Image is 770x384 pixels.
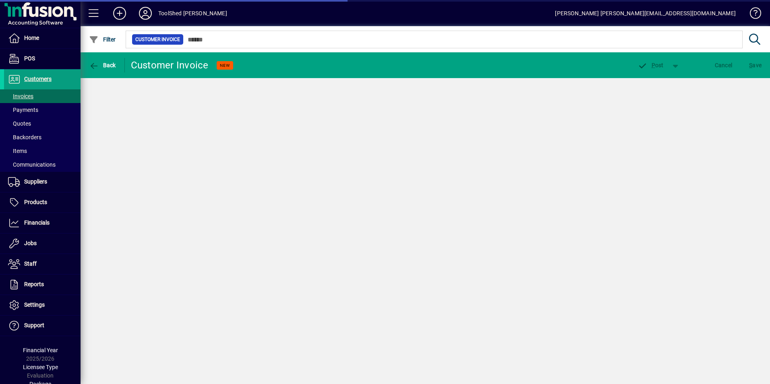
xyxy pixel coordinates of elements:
[158,7,227,20] div: ToolShed [PERSON_NAME]
[131,59,209,72] div: Customer Invoice
[4,295,81,315] a: Settings
[749,59,762,72] span: ave
[4,254,81,274] a: Staff
[744,2,760,28] a: Knowledge Base
[107,6,132,21] button: Add
[24,199,47,205] span: Products
[24,240,37,246] span: Jobs
[8,93,33,99] span: Invoices
[24,219,50,226] span: Financials
[87,58,118,72] button: Back
[4,172,81,192] a: Suppliers
[8,120,31,127] span: Quotes
[4,144,81,158] a: Items
[4,89,81,103] a: Invoices
[4,28,81,48] a: Home
[747,58,764,72] button: Save
[4,316,81,336] a: Support
[87,32,118,47] button: Filter
[81,58,125,72] app-page-header-button: Back
[555,7,736,20] div: [PERSON_NAME] [PERSON_NAME][EMAIL_ADDRESS][DOMAIN_NAME]
[132,6,158,21] button: Profile
[23,347,58,353] span: Financial Year
[633,58,668,72] button: Post
[4,213,81,233] a: Financials
[8,161,56,168] span: Communications
[89,36,116,43] span: Filter
[220,63,230,68] span: NEW
[4,158,81,171] a: Communications
[24,281,44,287] span: Reports
[8,107,38,113] span: Payments
[24,178,47,185] span: Suppliers
[4,117,81,130] a: Quotes
[24,322,44,328] span: Support
[24,35,39,41] span: Home
[23,364,58,370] span: Licensee Type
[4,130,81,144] a: Backorders
[8,134,41,140] span: Backorders
[4,192,81,213] a: Products
[4,233,81,254] a: Jobs
[4,275,81,295] a: Reports
[638,62,664,68] span: ost
[135,35,180,43] span: Customer Invoice
[24,301,45,308] span: Settings
[89,62,116,68] span: Back
[24,55,35,62] span: POS
[4,49,81,69] a: POS
[4,103,81,117] a: Payments
[652,62,655,68] span: P
[8,148,27,154] span: Items
[749,62,752,68] span: S
[24,76,52,82] span: Customers
[24,260,37,267] span: Staff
